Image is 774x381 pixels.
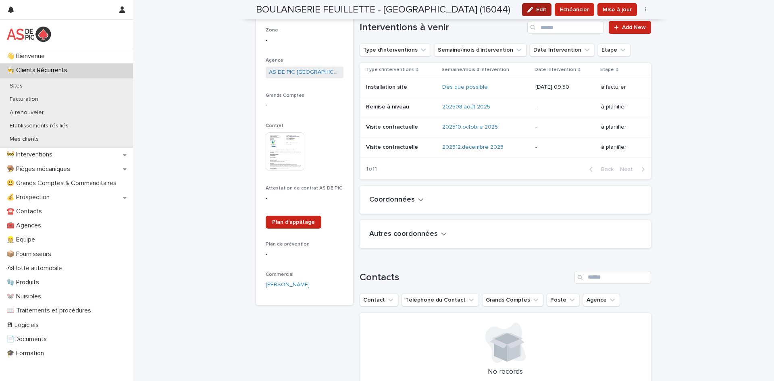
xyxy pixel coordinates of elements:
[3,236,42,244] p: 👷 Equipe
[366,104,436,110] p: Remise à niveau
[360,22,524,33] h1: Interventions à venir
[555,3,594,16] button: Echéancier
[3,67,74,74] p: 👨‍🍳 Clients Récurrents
[601,124,638,131] p: à planifier
[266,186,342,191] span: Attestation de contrat AS DE PIC
[434,44,526,56] button: Semaine/mois d'intervention
[366,144,436,151] p: Visite contractuelle
[527,21,604,34] input: Search
[535,84,594,91] p: [DATE] 09:30
[272,219,315,225] span: Plan d'appâtage
[547,294,580,306] button: Poste
[3,264,69,272] p: 🏎Flotte automobile
[266,123,283,128] span: Contrat
[366,84,436,91] p: Installation site
[3,96,45,103] p: Facturation
[3,165,77,173] p: 🪤 Pièges mécaniques
[598,44,630,56] button: Etape
[530,44,595,56] button: Date Intervention
[266,102,343,110] p: -
[369,230,447,239] button: Autres coordonnées
[600,65,614,74] p: Etape
[3,179,123,187] p: 😃 Grands Comptes & Commanditaires
[596,167,614,172] span: Back
[442,84,488,91] a: Dès que possible
[3,136,45,143] p: Mes clients
[266,250,343,259] p: -
[3,321,45,329] p: 🖥 Logiciels
[3,52,51,60] p: 👋 Bienvenue
[482,294,543,306] button: Grands Comptes
[442,144,504,151] a: 202512.décembre 2025
[369,368,641,377] p: No records
[3,293,48,300] p: 🐭 Nuisibles
[360,272,571,283] h1: Contacts
[622,25,646,30] span: Add New
[366,65,414,74] p: Type d'interventions
[3,350,50,357] p: 🎓 Formation
[266,93,304,98] span: Grands Comptes
[360,97,651,117] tr: Remise à niveau202508.août 2025 -à planifier
[603,6,632,14] span: Mise à jour
[535,144,594,151] p: -
[617,166,651,173] button: Next
[442,124,498,131] a: 202510.octobre 2025
[369,230,438,239] h2: Autres coordonnées
[3,208,48,215] p: ☎️ Contacts
[256,4,510,16] h2: BOULANGERIE FEUILLETTE - [GEOGRAPHIC_DATA] (16044)
[266,242,310,247] span: Plan de prévention
[3,109,50,116] p: A renouveler
[269,68,340,77] a: AS DE PIC [GEOGRAPHIC_DATA]
[535,104,594,110] p: -
[360,159,383,179] p: 1 of 1
[266,36,343,45] p: -
[3,123,75,129] p: Etablissements résiliés
[266,28,278,33] span: Zone
[609,21,651,34] a: Add New
[6,26,51,42] img: yKcqic14S0S6KrLdrqO6
[369,196,424,204] button: Coordonnées
[266,216,321,229] a: Plan d'appâtage
[3,222,48,229] p: 🧰 Agences
[266,272,293,277] span: Commercial
[3,151,59,158] p: 🚧 Interventions
[402,294,479,306] button: Téléphone du Contact
[3,335,53,343] p: 📄Documents
[620,167,638,172] span: Next
[3,307,98,314] p: 📖 Traitements et procédures
[601,84,638,91] p: à facturer
[266,281,310,289] a: [PERSON_NAME]
[535,124,594,131] p: -
[369,196,415,204] h2: Coordonnées
[601,144,638,151] p: à planifier
[266,194,343,203] p: -
[360,77,651,97] tr: Installation siteDès que possible [DATE] 09:30à facturer
[597,3,637,16] button: Mise à jour
[601,104,638,110] p: à planifier
[360,44,431,56] button: Type d'interventions
[536,7,546,12] span: Edit
[583,294,620,306] button: Agence
[360,294,398,306] button: Contact
[574,271,651,284] input: Search
[522,3,551,16] button: Edit
[3,279,46,286] p: 🧤 Produits
[535,65,576,74] p: Date Intervention
[360,137,651,157] tr: Visite contractuelle202512.décembre 2025 -à planifier
[3,194,56,201] p: 💰 Prospection
[441,65,509,74] p: Semaine/mois d'intervention
[366,124,436,131] p: Visite contractuelle
[560,6,589,14] span: Echéancier
[3,250,58,258] p: 📦 Fournisseurs
[3,83,29,90] p: Sites
[360,117,651,137] tr: Visite contractuelle202510.octobre 2025 -à planifier
[266,58,283,63] span: Agence
[583,166,617,173] button: Back
[442,104,490,110] a: 202508.août 2025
